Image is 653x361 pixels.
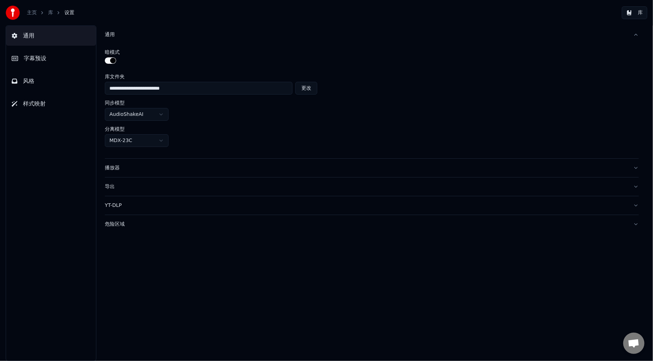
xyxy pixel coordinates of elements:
[64,9,74,16] span: 设置
[623,333,645,354] div: 打開聊天
[105,164,628,171] div: 播放器
[27,9,37,16] a: 主页
[105,126,125,131] label: 分离模型
[105,202,628,209] div: YT-DLP
[105,215,639,233] button: 危险区域
[23,100,46,108] span: 样式映射
[105,44,639,158] div: 通用
[23,32,34,40] span: 通用
[6,6,20,20] img: youka
[105,50,120,55] label: 暗模式
[105,221,628,228] div: 危险区域
[105,74,317,79] label: 库文件夹
[295,82,317,95] button: 更改
[27,9,74,16] nav: breadcrumb
[23,77,34,85] span: 风格
[622,6,647,19] button: 库
[105,26,639,44] button: 通用
[24,54,46,63] span: 字幕预设
[105,196,639,215] button: YT-DLP
[105,177,639,196] button: 导出
[105,31,628,38] div: 通用
[6,49,96,68] button: 字幕预设
[105,183,628,190] div: 导出
[105,100,125,105] label: 同步模型
[6,26,96,46] button: 通用
[48,9,53,16] a: 库
[6,71,96,91] button: 风格
[6,94,96,114] button: 样式映射
[105,159,639,177] button: 播放器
